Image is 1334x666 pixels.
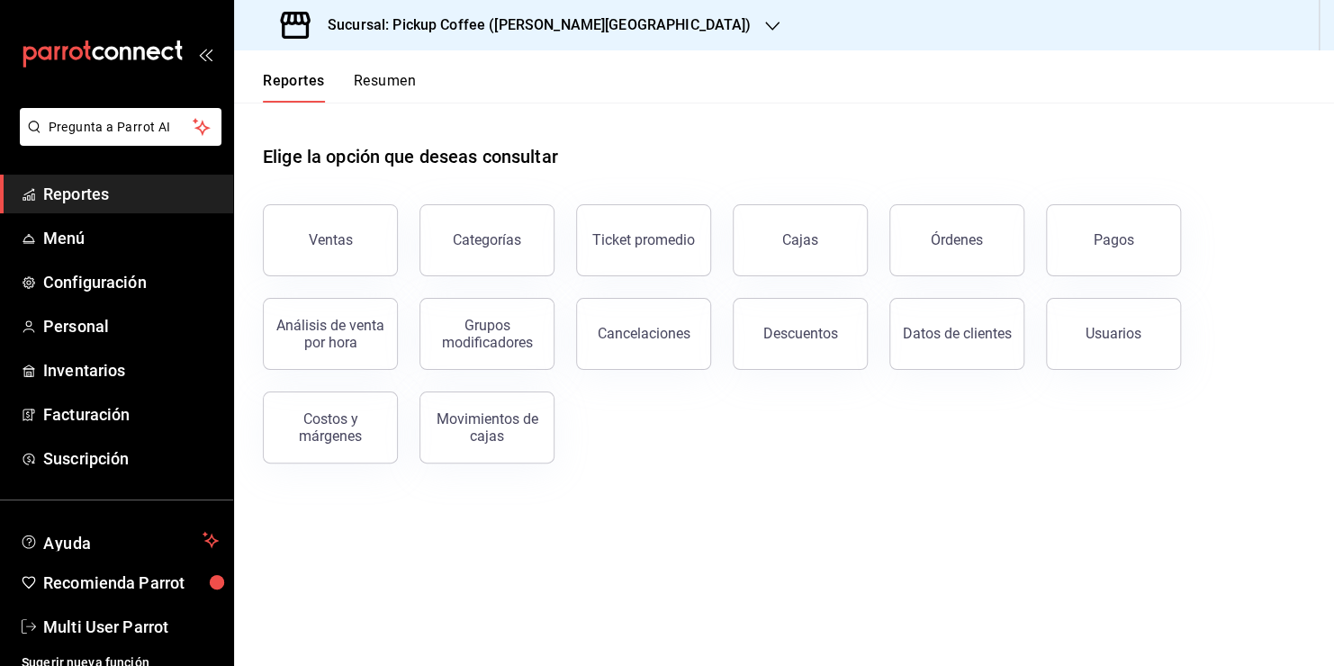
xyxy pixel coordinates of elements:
div: Descuentos [763,325,838,342]
h3: Sucursal: Pickup Coffee ([PERSON_NAME][GEOGRAPHIC_DATA]) [313,14,751,36]
button: Movimientos de cajas [419,391,554,463]
span: Inventarios [43,358,219,382]
span: Recomienda Parrot [43,571,219,595]
button: Ticket promedio [576,204,711,276]
div: Ticket promedio [592,231,695,248]
a: Pregunta a Parrot AI [13,130,221,149]
span: Menú [43,226,219,250]
span: Facturación [43,402,219,427]
button: Cajas [733,204,868,276]
span: Suscripción [43,446,219,471]
div: Cajas [782,231,818,248]
span: Ayuda [43,529,195,551]
button: Grupos modificadores [419,298,554,370]
div: Costos y márgenes [275,410,386,445]
div: Cancelaciones [598,325,690,342]
span: Configuración [43,270,219,294]
div: Usuarios [1086,325,1141,342]
span: Reportes [43,182,219,206]
div: Análisis de venta por hora [275,317,386,351]
button: Pregunta a Parrot AI [20,108,221,146]
div: Datos de clientes [903,325,1012,342]
button: Usuarios [1046,298,1181,370]
button: Categorías [419,204,554,276]
button: open_drawer_menu [198,47,212,61]
button: Reportes [263,72,325,103]
div: Pagos [1094,231,1134,248]
button: Cancelaciones [576,298,711,370]
span: Pregunta a Parrot AI [49,118,194,137]
button: Pagos [1046,204,1181,276]
button: Órdenes [889,204,1024,276]
button: Ventas [263,204,398,276]
div: Movimientos de cajas [431,410,543,445]
div: Categorías [453,231,521,248]
h1: Elige la opción que deseas consultar [263,143,558,170]
button: Datos de clientes [889,298,1024,370]
span: Multi User Parrot [43,615,219,639]
div: Ventas [309,231,353,248]
span: Personal [43,314,219,338]
button: Costos y márgenes [263,391,398,463]
button: Resumen [354,72,416,103]
div: Grupos modificadores [431,317,543,351]
div: navigation tabs [263,72,416,103]
button: Análisis de venta por hora [263,298,398,370]
div: Órdenes [931,231,983,248]
button: Descuentos [733,298,868,370]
